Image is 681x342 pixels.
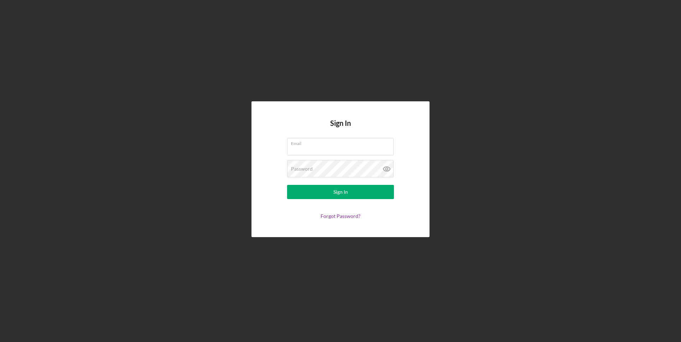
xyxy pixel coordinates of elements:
div: Sign In [333,185,348,199]
label: Email [291,138,394,146]
button: Sign In [287,185,394,199]
a: Forgot Password? [321,213,360,219]
label: Password [291,166,313,172]
h4: Sign In [330,119,351,138]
